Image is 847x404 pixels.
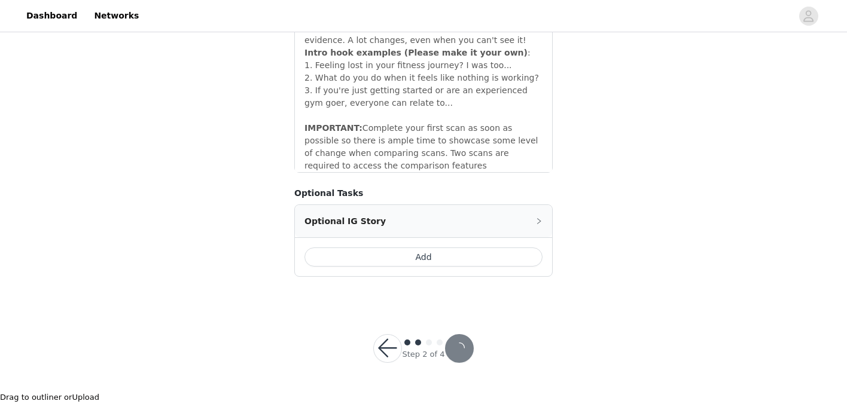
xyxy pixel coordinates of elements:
span: Upload [72,393,99,402]
p: : 1. Feeling lost in your fitness journey? I was too... 2. What do you do when it feels like noth... [304,47,543,109]
i: icon: right [535,218,543,225]
a: Dashboard [19,2,84,29]
div: avatar [803,7,814,26]
div: icon: rightOptional IG Story [295,205,552,237]
strong: Intro hook examples (Please make it your own) [304,48,528,57]
strong: IMPORTANT: [304,123,362,133]
div: Step 2 of 4 [402,348,444,360]
p: Complete your first scan as soon as possible so there is ample time to showcase some level of cha... [304,122,543,172]
a: Networks [87,2,146,29]
h4: Optional Tasks [294,187,553,200]
button: Add [304,247,543,267]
